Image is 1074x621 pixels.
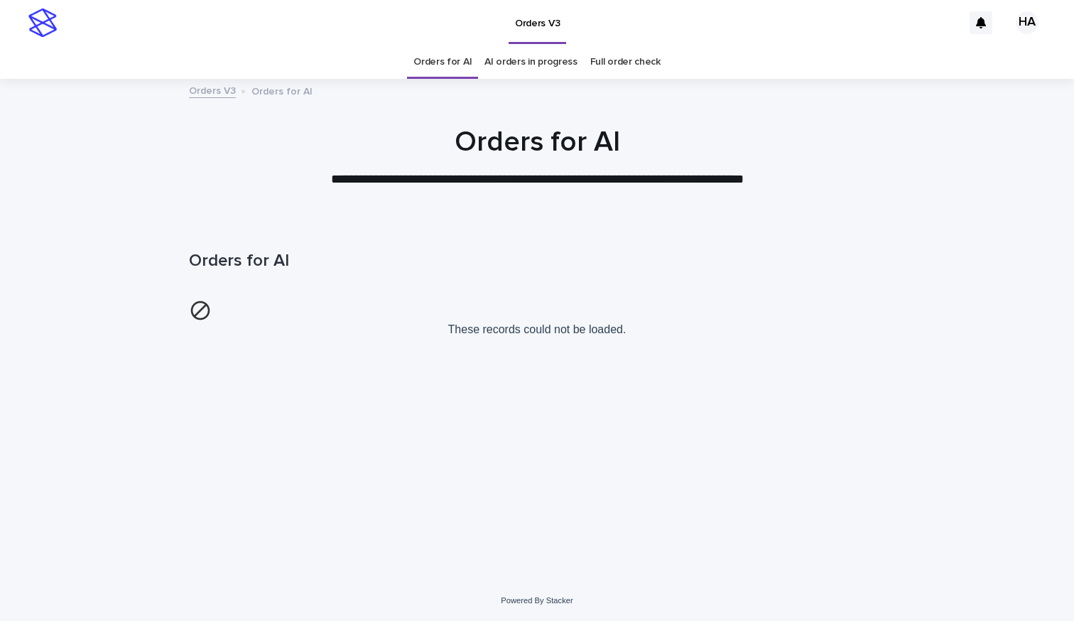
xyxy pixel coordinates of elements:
[189,299,212,322] img: cancel-2
[251,82,313,98] p: Orders for AI
[189,82,236,98] a: Orders V3
[1016,11,1038,34] div: HA
[189,294,885,342] p: These records could not be loaded.
[189,251,885,271] h1: Orders for AI
[28,9,57,37] img: stacker-logo-s-only.png
[484,45,577,79] a: AI orders in progress
[501,596,573,605] a: Powered By Stacker
[189,125,885,159] h1: Orders for AI
[413,45,472,79] a: Orders for AI
[590,45,661,79] a: Full order check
